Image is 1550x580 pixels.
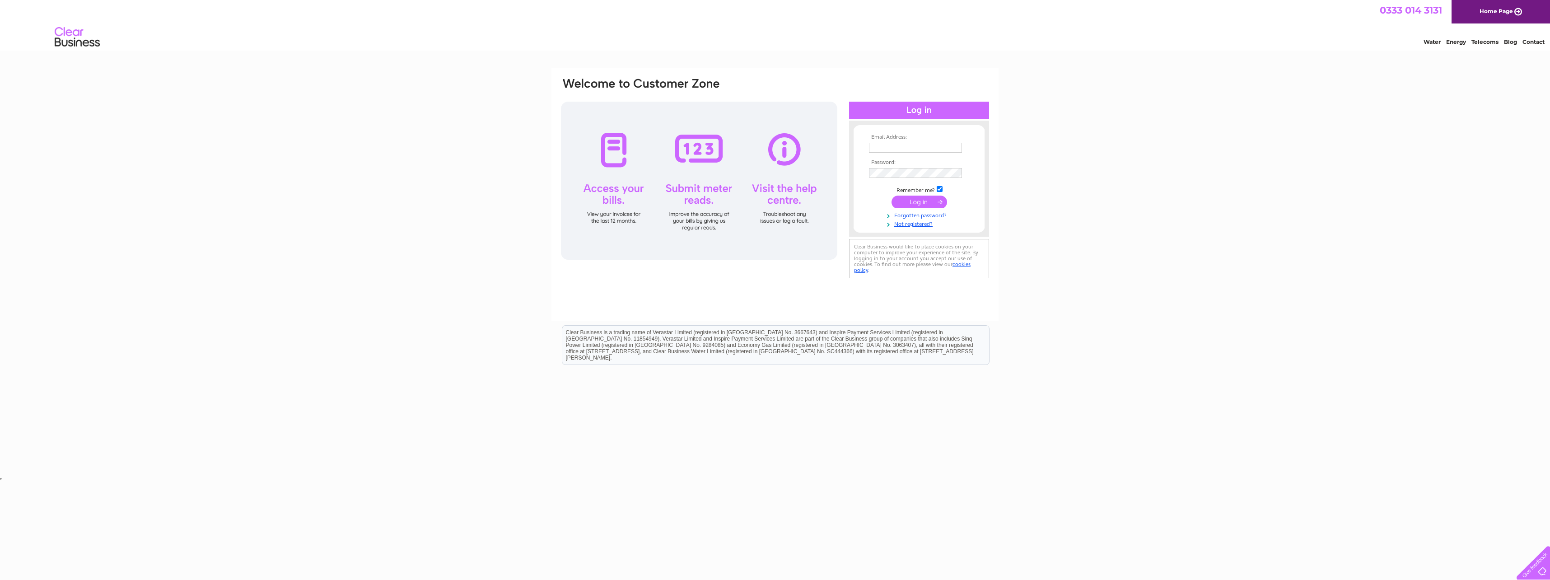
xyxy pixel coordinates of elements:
div: Clear Business would like to place cookies on your computer to improve your experience of the sit... [849,239,989,278]
a: Energy [1446,38,1466,45]
div: Clear Business is a trading name of Verastar Limited (registered in [GEOGRAPHIC_DATA] No. 3667643... [562,5,989,44]
a: cookies policy [854,261,971,273]
a: 0333 014 3131 [1380,5,1442,16]
input: Submit [892,196,947,208]
a: Not registered? [869,219,971,228]
a: Contact [1522,38,1545,45]
td: Remember me? [867,185,971,194]
a: Blog [1504,38,1517,45]
img: logo.png [54,23,100,51]
a: Forgotten password? [869,210,971,219]
a: Water [1424,38,1441,45]
th: Email Address: [867,134,971,140]
th: Password: [867,159,971,166]
a: Telecoms [1471,38,1499,45]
